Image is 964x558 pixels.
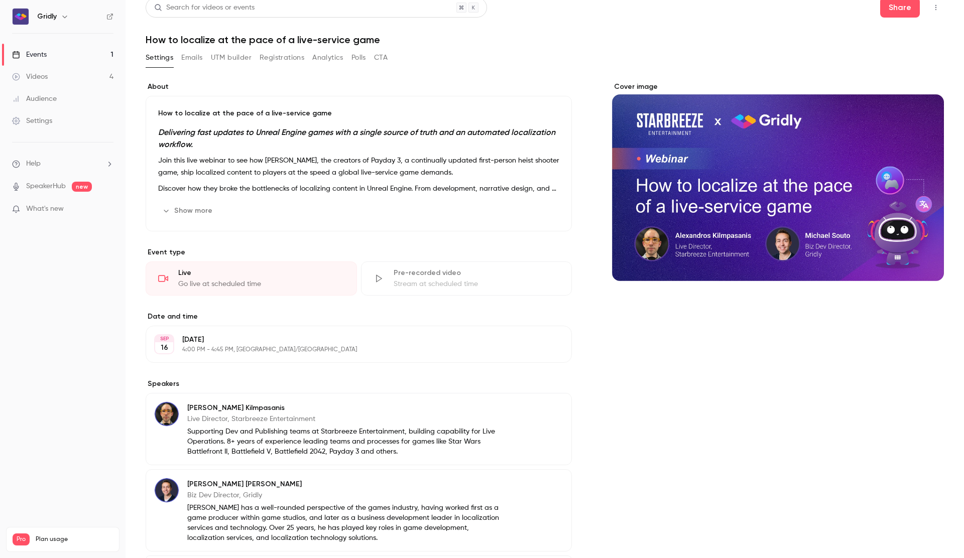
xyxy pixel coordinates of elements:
[146,82,572,92] label: About
[182,335,519,345] p: [DATE]
[13,533,30,545] span: Pro
[182,346,519,354] p: 4:00 PM - 4:45 PM, [GEOGRAPHIC_DATA]/[GEOGRAPHIC_DATA]
[28,16,49,24] div: v 4.0.25
[12,72,48,82] div: Videos
[260,50,304,66] button: Registrations
[146,312,572,322] label: Date and time
[111,59,169,66] div: Keywords by Traffic
[26,159,41,169] span: Help
[394,268,560,278] div: Pre-recorded video
[155,335,173,342] div: SEP
[158,127,555,149] em: Delivering fast updates to Unreal Engine games with a single source of truth and an automated loc...
[361,261,572,296] div: Pre-recorded videoStream at scheduled time
[612,82,944,92] label: Cover image
[146,379,572,389] label: Speakers
[146,261,357,296] div: LiveGo live at scheduled time
[187,427,507,457] p: Supporting Dev and Publishing teams at Starbreeze Entertainment, building capability for Live Ope...
[181,50,202,66] button: Emails
[374,50,388,66] button: CTA
[26,204,64,214] span: What's new
[36,535,113,543] span: Plan usage
[158,183,559,195] p: Discover how they broke the bottlenecks of localizing content in Unreal Engine. From development,...
[101,205,113,214] iframe: Noticeable Trigger
[16,26,24,34] img: website_grey.svg
[351,50,366,66] button: Polls
[187,479,507,489] p: [PERSON_NAME] [PERSON_NAME]
[146,393,572,465] div: Alexandros Kilmpasanis[PERSON_NAME] KilmpasanisLive Director, Starbreeze EntertainmentSupporting ...
[187,414,507,424] p: Live Director, Starbreeze Entertainment
[12,116,52,126] div: Settings
[12,50,47,60] div: Events
[155,402,179,426] img: Alexandros Kilmpasanis
[154,3,255,13] div: Search for videos or events
[178,268,344,278] div: Live
[394,279,560,289] div: Stream at scheduled time
[12,94,57,104] div: Audience
[158,108,559,118] p: How to localize at the pace of a live-service game
[612,82,944,281] section: Cover image
[211,50,252,66] button: UTM builder
[100,58,108,66] img: tab_keywords_by_traffic_grey.svg
[155,478,179,502] img: Michael Souto
[312,50,343,66] button: Analytics
[27,58,35,66] img: tab_domain_overview_orange.svg
[37,12,57,22] h6: Gridly
[187,403,507,413] p: [PERSON_NAME] Kilmpasanis
[146,469,572,551] div: Michael Souto[PERSON_NAME] [PERSON_NAME]Biz Dev Director, Gridly[PERSON_NAME] has a well-rounded ...
[26,26,110,34] div: Domain: [DOMAIN_NAME]
[12,159,113,169] li: help-dropdown-opener
[146,50,173,66] button: Settings
[161,343,168,353] p: 16
[38,59,90,66] div: Domain Overview
[158,155,559,179] p: Join this live webinar to see how [PERSON_NAME], the creators of Payday 3, a continually updated ...
[178,279,344,289] div: Go live at scheduled time
[72,182,92,192] span: new
[26,181,66,192] a: SpeakerHub
[158,203,218,219] button: Show more
[16,16,24,24] img: logo_orange.svg
[13,9,29,25] img: Gridly
[187,503,507,543] p: [PERSON_NAME] has a well-rounded perspective of the games industry, having worked first as a game...
[146,34,944,46] h1: How to localize at the pace of a live-service game
[146,247,572,257] p: Event type
[187,490,507,500] p: Biz Dev Director, Gridly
